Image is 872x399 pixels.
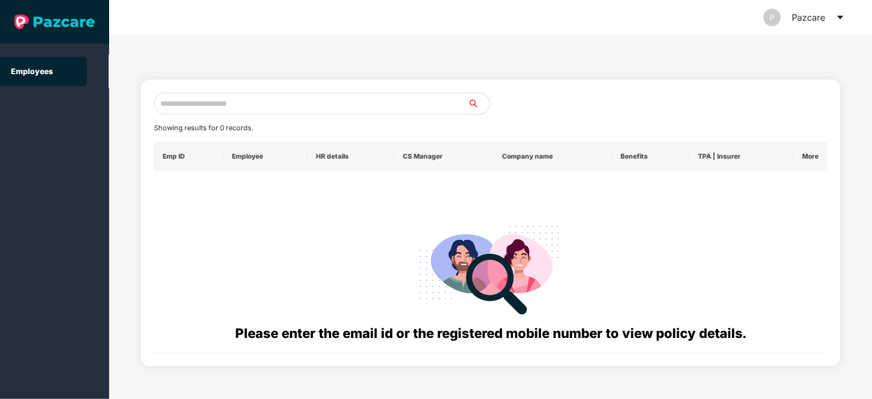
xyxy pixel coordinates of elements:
img: svg+xml;base64,PHN2ZyB4bWxucz0iaHR0cDovL3d3dy53My5vcmcvMjAwMC9zdmciIHdpZHRoPSIyODgiIGhlaWdodD0iMj... [412,213,569,323]
th: CS Manager [395,142,494,171]
th: Benefits [612,142,689,171]
th: Company name [494,142,612,171]
th: Emp ID [154,142,223,171]
span: P [770,9,775,26]
span: caret-down [836,13,845,22]
span: Showing results for 0 records. [154,124,253,132]
th: Employee [223,142,307,171]
th: HR details [307,142,395,171]
button: search [467,93,490,114]
span: Please enter the email id or the registered mobile number to view policy details. [235,325,746,341]
th: More [793,142,827,171]
th: TPA | Insurer [689,142,793,171]
a: Employees [11,66,53,76]
span: search [467,99,489,108]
